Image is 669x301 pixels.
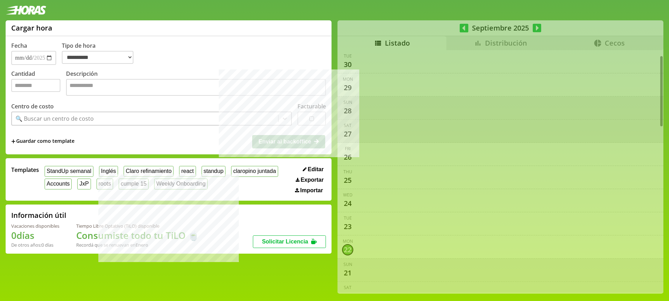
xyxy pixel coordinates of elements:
[11,138,74,145] span: +Guardar como template
[231,166,278,177] button: claropino juntada
[297,102,326,110] label: Facturable
[253,235,326,248] button: Solicitar Licencia
[97,179,113,189] button: roots
[66,79,326,96] textarea: Descripción
[76,223,199,229] div: Tiempo Libre Optativo (TiLO) disponible
[308,166,323,173] span: Editar
[124,166,173,177] button: Claro refinamiento
[11,166,39,174] span: Templates
[262,239,308,245] span: Solicitar Licencia
[62,51,133,64] select: Tipo de hora
[45,166,93,177] button: StandUp semanal
[77,179,91,189] button: JxP
[66,70,326,98] label: Descripción
[11,138,15,145] span: +
[6,6,46,15] img: logotipo
[11,79,60,92] input: Cantidad
[62,42,139,65] label: Tipo de hora
[99,166,118,177] button: Inglés
[11,229,59,242] h1: 0 días
[301,166,326,173] button: Editar
[76,229,199,242] h1: Consumiste todo tu TiLO 🍵
[154,179,208,189] button: Weekly Onboarding
[294,176,326,183] button: Exportar
[11,210,66,220] h2: Información útil
[11,23,52,33] h1: Cargar hora
[11,42,27,49] label: Fecha
[15,115,94,122] div: 🔍 Buscar un centro de costo
[119,179,149,189] button: cumple 15
[136,242,148,248] b: Enero
[300,187,323,194] span: Importar
[179,166,196,177] button: react
[45,179,72,189] button: Accounts
[202,166,226,177] button: standup
[11,102,54,110] label: Centro de costo
[76,242,199,248] div: Recordá que se renuevan en
[11,223,59,229] div: Vacaciones disponibles
[11,242,59,248] div: De otros años: 0 días
[11,70,66,98] label: Cantidad
[301,177,324,183] span: Exportar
